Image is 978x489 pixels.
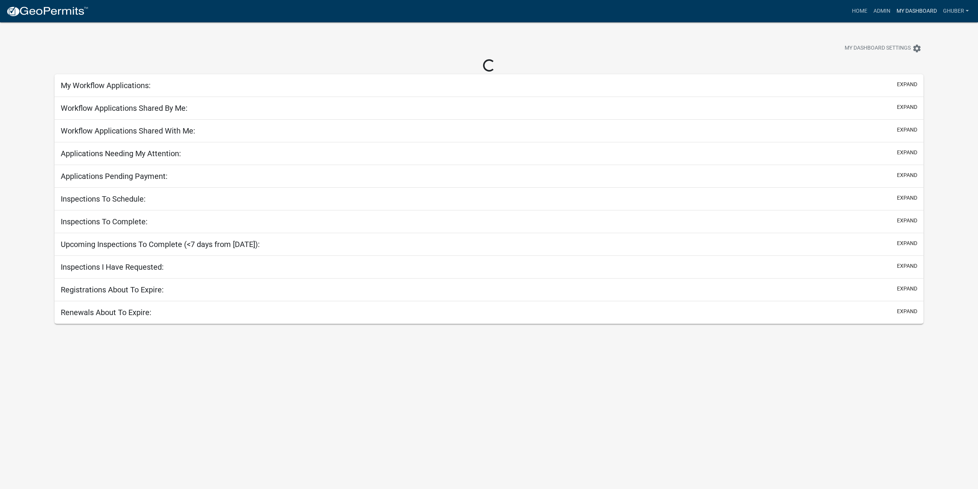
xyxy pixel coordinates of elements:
[61,81,151,90] h5: My Workflow Applications:
[61,262,164,272] h5: Inspections I Have Requested:
[61,126,195,135] h5: Workflow Applications Shared With Me:
[897,171,917,179] button: expand
[897,103,917,111] button: expand
[912,44,922,53] i: settings
[845,44,911,53] span: My Dashboard Settings
[61,240,260,249] h5: Upcoming Inspections To Complete (<7 days from [DATE]):
[893,4,940,18] a: My Dashboard
[897,80,917,88] button: expand
[61,149,181,158] h5: Applications Needing My Attention:
[870,4,893,18] a: Admin
[940,4,972,18] a: GHuber
[61,103,188,113] h5: Workflow Applications Shared By Me:
[897,307,917,315] button: expand
[897,239,917,247] button: expand
[61,285,164,294] h5: Registrations About To Expire:
[61,308,151,317] h5: Renewals About To Expire:
[839,41,928,56] button: My Dashboard Settingssettings
[897,285,917,293] button: expand
[61,172,168,181] h5: Applications Pending Payment:
[61,217,148,226] h5: Inspections To Complete:
[897,217,917,225] button: expand
[897,262,917,270] button: expand
[897,194,917,202] button: expand
[897,126,917,134] button: expand
[61,194,146,204] h5: Inspections To Schedule:
[849,4,870,18] a: Home
[897,149,917,157] button: expand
